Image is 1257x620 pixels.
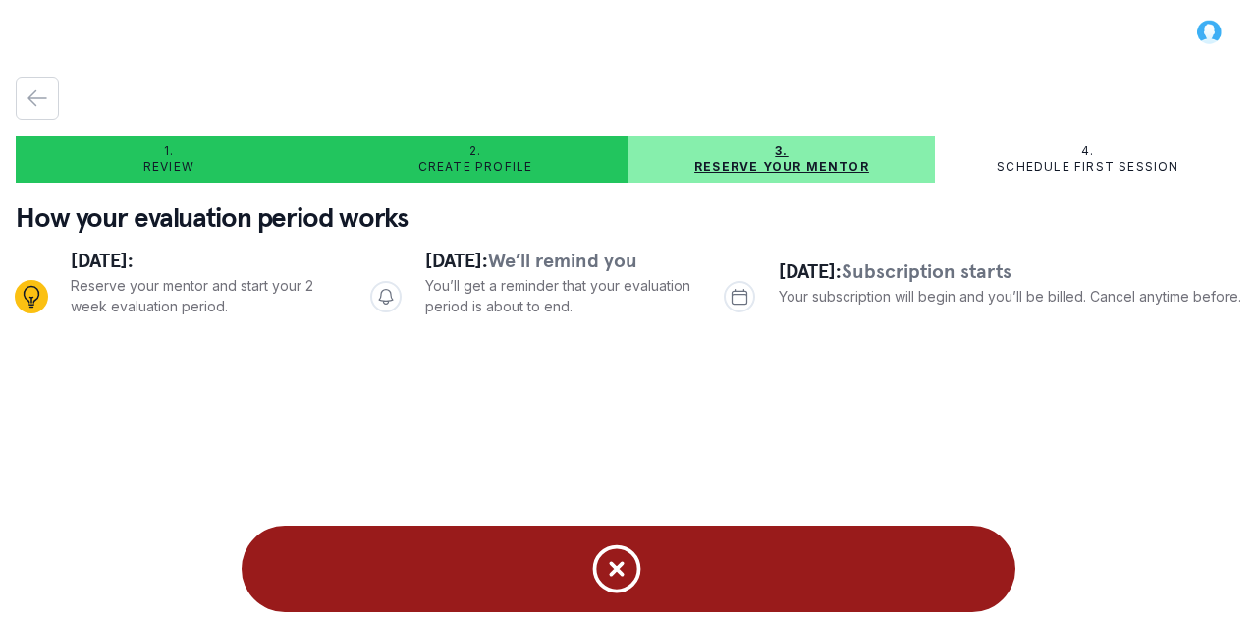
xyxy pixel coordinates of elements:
p: Review [143,159,194,175]
p: Create profile [418,159,533,175]
p: 2. [469,143,481,159]
span: We’ll remind you [488,248,637,273]
p: 1. [164,143,174,159]
span: [DATE]: [71,248,134,273]
p: You’ll get a reminder that your evaluation period is about to end. [425,275,693,316]
span: Subscription starts [842,258,1011,284]
p: Your subscription will begin and you’ll be billed. Cancel anytime before. [779,286,1241,307]
button: profile picture [1178,16,1241,47]
div: Progress [16,246,1241,348]
p: 4. [1081,143,1094,159]
span: [DATE]: [779,258,842,284]
p: Reserve your mentor and start your 2 week evaluation period. [71,275,339,316]
p: 3. [775,143,788,159]
p: Reserve your mentor [694,159,869,175]
p: Schedule first session [997,159,1178,175]
p: How your evaluation period works [16,198,1241,238]
span: [DATE]: [425,248,488,273]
